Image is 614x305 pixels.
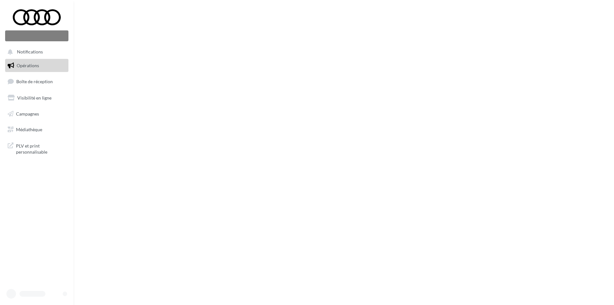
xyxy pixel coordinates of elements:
a: Visibilité en ligne [4,91,70,105]
span: Campagnes [16,111,39,116]
span: PLV et print personnalisable [16,141,66,155]
a: Boîte de réception [4,75,70,88]
a: Médiathèque [4,123,70,136]
a: Opérations [4,59,70,72]
span: Opérations [17,63,39,68]
span: Médiathèque [16,127,42,132]
span: Boîte de réception [16,79,53,84]
span: Visibilité en ligne [17,95,51,100]
a: PLV et print personnalisable [4,139,70,158]
div: Nouvelle campagne [5,30,68,41]
span: Notifications [17,49,43,55]
a: Campagnes [4,107,70,121]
